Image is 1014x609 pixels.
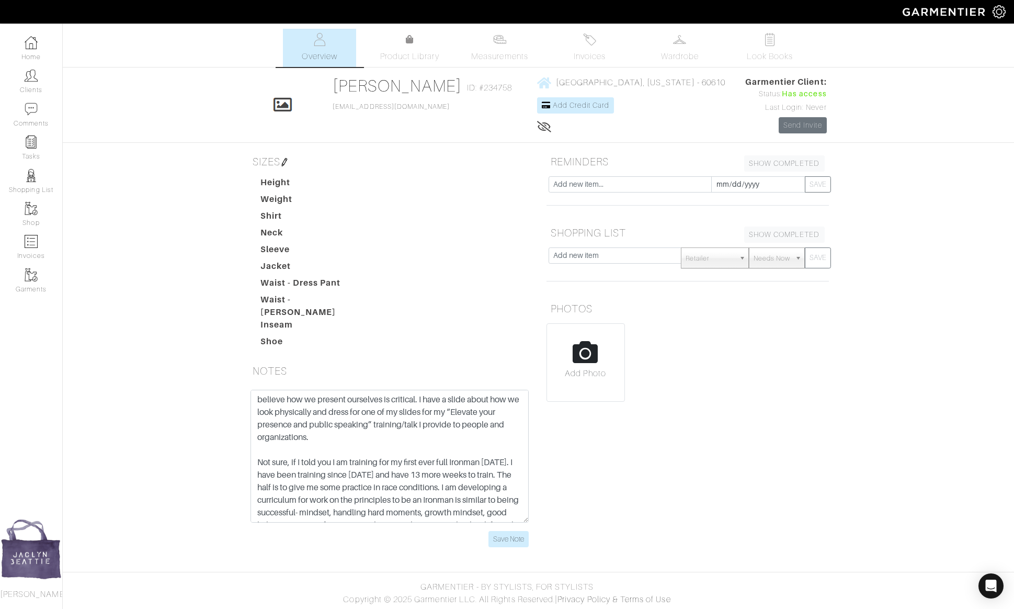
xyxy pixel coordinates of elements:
a: [PERSON_NAME] [333,76,462,95]
a: Add Credit Card [537,97,614,114]
span: Garmentier Client: [745,76,827,88]
img: pen-cf24a1663064a2ec1b9c1bd2387e9de7a2fa800b781884d57f21acf72779bad2.png [280,158,289,166]
img: clients-icon-6bae9207a08558b7cb47a8932f037763ab4055f8c8b6bfacd5dc20c3e0201464.png [25,69,38,82]
span: [GEOGRAPHIC_DATA], [US_STATE] - 60610 [556,78,725,87]
a: Send Invite [779,117,827,133]
a: Look Books [733,29,806,67]
img: todo-9ac3debb85659649dc8f770b8b6100bb5dab4b48dedcbae339e5042a72dfd3cc.svg [763,33,776,46]
div: Status: [745,88,827,100]
img: wardrobe-487a4870c1b7c33e795ec22d11cfc2ed9d08956e64fb3008fe2437562e282088.svg [673,33,686,46]
img: reminder-icon-8004d30b9f0a5d33ae49ab947aed9ed385cf756f9e5892f1edd6e32f2345188e.png [25,136,38,149]
dt: Jacket [253,260,372,277]
img: measurements-466bbee1fd09ba9460f595b01e5d73f9e2bff037440d3c8f018324cb6cdf7a4a.svg [493,33,506,46]
a: Wardrobe [643,29,716,67]
dt: Waist - [PERSON_NAME] [253,294,372,319]
button: SAVE [805,247,831,268]
dt: Waist - Dress Pant [253,277,372,294]
img: dashboard-icon-dbcd8f5a0b271acd01030246c82b418ddd0df26cd7fceb0bd07c9910d44c42f6.png [25,36,38,49]
span: Overview [302,50,337,63]
img: gear-icon-white-bd11855cb880d31180b6d7d6211b90ccbf57a29d726f0c71d8c61bd08dd39cc2.png [993,5,1006,18]
dt: Neck [253,227,372,243]
a: SHOW COMPLETED [744,227,825,243]
span: ID: #234758 [467,82,512,94]
a: Product Library [373,33,446,63]
input: Add new item [549,247,682,264]
img: comment-icon-a0a6a9ef722e966f86d9cbdc48e553b5cf19dbc54f86b18d962a5391bc8f6eb6.png [25,103,38,116]
span: Product Library [380,50,439,63]
span: Needs Now [754,248,790,269]
span: Retailer [686,248,735,269]
dt: Height [253,176,372,193]
span: Has access [782,88,827,100]
a: Privacy Policy & Terms of Use [557,595,670,604]
button: SAVE [805,176,831,193]
span: Copyright © 2025 Garmentier LLC. All Rights Reserved. [343,595,555,604]
h5: SHOPPING LIST [546,222,829,243]
input: Add new item... [549,176,712,193]
span: Measurements [471,50,528,63]
a: Measurements [463,29,537,67]
img: stylists-icon-eb353228a002819b7ec25b43dbf5f0378dd9e0616d9560372ff212230b889e62.png [25,169,38,182]
dt: Weight [253,193,372,210]
span: Look Books [747,50,793,63]
h5: NOTES [248,360,531,381]
input: Save Note [488,531,529,547]
a: Invoices [553,29,626,67]
a: SHOW COMPLETED [744,155,825,172]
div: Open Intercom Messenger [978,573,1004,599]
a: Overview [283,29,356,67]
h5: REMINDERS [546,151,829,172]
h5: PHOTOS [546,298,829,319]
dt: Shoe [253,335,372,352]
img: orders-icon-0abe47150d42831381b5fb84f609e132dff9fe21cb692f30cb5eec754e2cba89.png [25,235,38,248]
div: Last Login: Never [745,102,827,114]
img: basicinfo-40fd8af6dae0f16599ec9e87c0ef1c0a1fdea2edbe929e3d69a839185d80c458.svg [313,33,326,46]
img: garments-icon-b7da505a4dc4fd61783c78ac3ca0ef83fa9d6f193b1c9dc38574b1d14d53ca28.png [25,202,38,215]
a: [GEOGRAPHIC_DATA], [US_STATE] - 60610 [537,76,725,89]
a: [EMAIL_ADDRESS][DOMAIN_NAME] [333,103,450,110]
span: Add Credit Card [553,101,609,109]
textarea: believe how we present ourselves is critical. I have a slide about how we look physically and dre... [250,390,529,523]
dt: Inseam [253,319,372,335]
h5: SIZES [248,151,531,172]
span: Invoices [574,50,606,63]
dt: Shirt [253,210,372,227]
dt: Sleeve [253,243,372,260]
img: orders-27d20c2124de7fd6de4e0e44c1d41de31381a507db9b33961299e4e07d508b8c.svg [583,33,596,46]
img: garments-icon-b7da505a4dc4fd61783c78ac3ca0ef83fa9d6f193b1c9dc38574b1d14d53ca28.png [25,268,38,281]
span: Wardrobe [661,50,699,63]
img: garmentier-logo-header-white-b43fb05a5012e4ada735d5af1a66efaba907eab6374d6393d1fbf88cb4ef424d.png [897,3,993,21]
